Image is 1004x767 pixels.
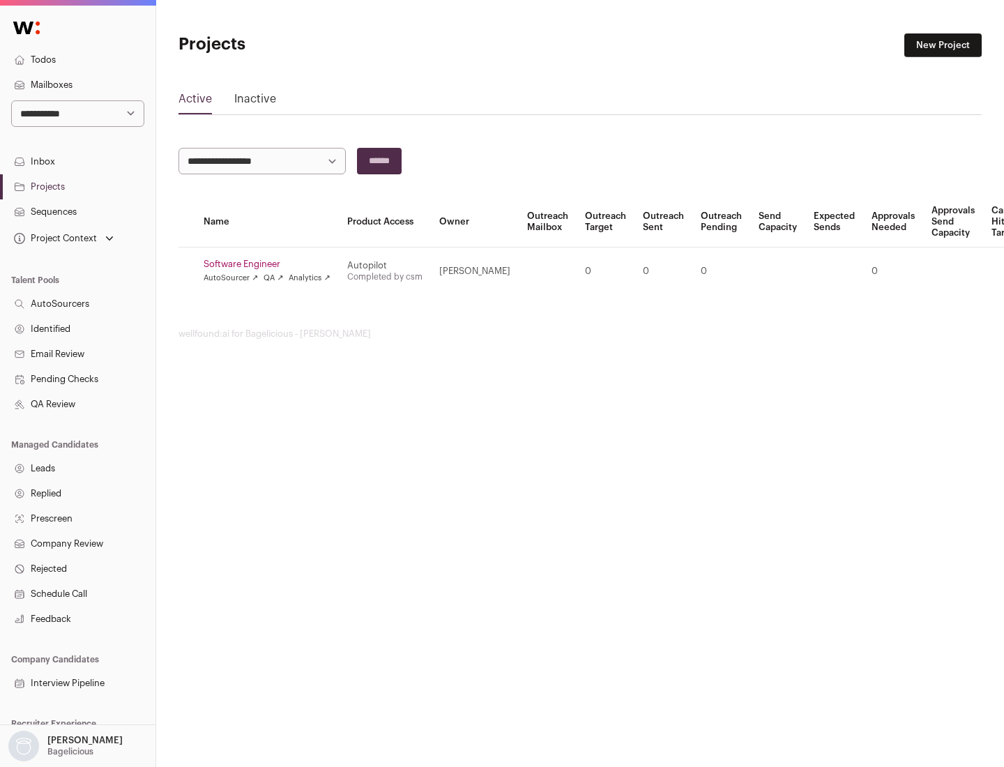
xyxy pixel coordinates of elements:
[178,328,982,340] footer: wellfound:ai for Bagelicious - [PERSON_NAME]
[339,197,431,248] th: Product Access
[178,33,446,56] h1: Projects
[47,746,93,757] p: Bagelicious
[805,197,863,248] th: Expected Sends
[195,197,339,248] th: Name
[204,259,330,270] a: Software Engineer
[6,731,125,761] button: Open dropdown
[863,248,923,296] td: 0
[904,33,982,57] a: New Project
[47,735,123,746] p: [PERSON_NAME]
[204,273,258,284] a: AutoSourcer ↗
[577,248,634,296] td: 0
[431,197,519,248] th: Owner
[634,197,692,248] th: Outreach Sent
[519,197,577,248] th: Outreach Mailbox
[11,229,116,248] button: Open dropdown
[178,91,212,113] a: Active
[264,273,283,284] a: QA ↗
[6,14,47,42] img: Wellfound
[692,197,750,248] th: Outreach Pending
[8,731,39,761] img: nopic.png
[750,197,805,248] th: Send Capacity
[692,248,750,296] td: 0
[234,91,276,113] a: Inactive
[347,260,423,271] div: Autopilot
[431,248,519,296] td: [PERSON_NAME]
[634,248,692,296] td: 0
[11,233,97,244] div: Project Context
[923,197,983,248] th: Approvals Send Capacity
[347,273,423,281] a: Completed by csm
[289,273,330,284] a: Analytics ↗
[863,197,923,248] th: Approvals Needed
[577,197,634,248] th: Outreach Target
